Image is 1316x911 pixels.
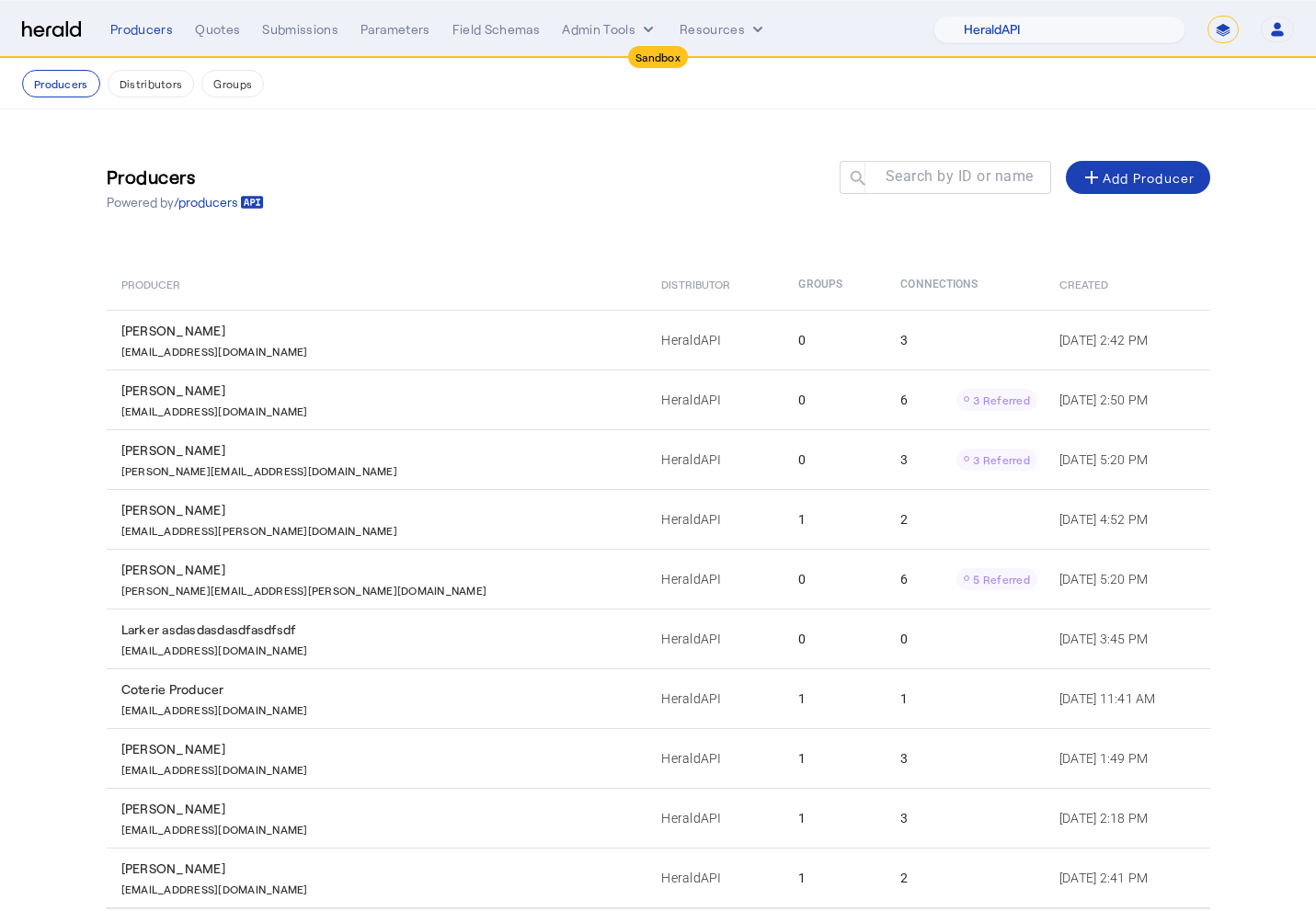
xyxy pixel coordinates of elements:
p: [PERSON_NAME][EMAIL_ADDRESS][DOMAIN_NAME] [121,460,397,478]
div: 2 [900,510,1037,529]
td: 0 [784,370,886,429]
mat-icon: search [840,168,871,191]
mat-icon: add [1081,166,1103,188]
td: HeraldAPI [647,310,784,370]
td: 1 [784,788,886,848]
button: Groups [201,70,264,97]
td: HeraldAPI [647,668,784,728]
div: [PERSON_NAME] [121,860,640,878]
td: [DATE] 11:41 AM [1045,668,1210,728]
td: 1 [784,728,886,788]
td: [DATE] 2:50 PM [1045,370,1210,429]
button: Producers [22,70,100,97]
div: Submissions [262,20,338,39]
div: 0 [900,630,1037,648]
td: [DATE] 5:20 PM [1045,429,1210,489]
td: HeraldAPI [647,370,784,429]
a: /producers [174,193,264,211]
button: Distributors [108,70,195,97]
td: HeraldAPI [647,788,784,848]
td: [DATE] 2:41 PM [1045,848,1210,908]
td: [DATE] 2:42 PM [1045,310,1210,370]
td: [DATE] 5:20 PM [1045,549,1210,609]
div: Producers [110,20,173,39]
div: Larker asdasdasdasdfasdfsdf [121,621,640,639]
th: Created [1045,258,1210,310]
td: HeraldAPI [647,848,784,908]
th: Distributor [647,258,784,310]
p: [PERSON_NAME][EMAIL_ADDRESS][PERSON_NAME][DOMAIN_NAME] [121,579,487,598]
mat-label: Search by ID or name [886,167,1034,185]
td: 0 [784,549,886,609]
div: Parameters [360,20,430,39]
span: 3 Referred [973,453,1030,466]
span: 5 Referred [973,573,1030,586]
div: [PERSON_NAME] [121,501,640,519]
td: HeraldAPI [647,549,784,609]
div: 3 [900,331,1037,349]
div: [PERSON_NAME] [121,740,640,758]
button: Resources dropdown menu [680,20,767,39]
p: Powered by [107,193,264,211]
td: 0 [784,310,886,370]
p: [EMAIL_ADDRESS][DOMAIN_NAME] [121,340,308,359]
div: [PERSON_NAME] [121,800,640,818]
td: 0 [784,609,886,668]
div: [PERSON_NAME] [121,441,640,460]
div: 1 [900,689,1037,708]
th: Connections [886,258,1045,310]
th: Producer [107,258,647,310]
td: [DATE] 2:18 PM [1045,788,1210,848]
div: 3 [900,749,1037,768]
td: HeraldAPI [647,728,784,788]
td: [DATE] 4:52 PM [1045,489,1210,549]
p: [EMAIL_ADDRESS][PERSON_NAME][DOMAIN_NAME] [121,519,397,538]
h3: Producers [107,164,264,189]
img: Herald Logo [22,21,81,39]
button: Add Producer [1066,161,1210,194]
td: 1 [784,668,886,728]
td: HeraldAPI [647,489,784,549]
td: 1 [784,848,886,908]
td: 1 [784,489,886,549]
p: [EMAIL_ADDRESS][DOMAIN_NAME] [121,639,308,657]
td: HeraldAPI [647,609,784,668]
div: Sandbox [628,46,688,68]
div: Quotes [195,20,240,39]
div: 3 [900,449,1037,471]
td: 0 [784,429,886,489]
div: Coterie Producer [121,680,640,699]
div: Add Producer [1081,166,1196,188]
div: 6 [900,568,1037,590]
div: [PERSON_NAME] [121,381,640,400]
div: 2 [900,869,1037,887]
th: Groups [784,258,886,310]
p: [EMAIL_ADDRESS][DOMAIN_NAME] [121,400,308,418]
div: [PERSON_NAME] [121,322,640,340]
div: Field Schemas [452,20,541,39]
td: HeraldAPI [647,429,784,489]
div: 6 [900,389,1037,411]
div: [PERSON_NAME] [121,561,640,579]
div: 3 [900,809,1037,827]
td: [DATE] 3:45 PM [1045,609,1210,668]
p: [EMAIL_ADDRESS][DOMAIN_NAME] [121,699,308,717]
p: [EMAIL_ADDRESS][DOMAIN_NAME] [121,878,308,896]
td: [DATE] 1:49 PM [1045,728,1210,788]
p: [EMAIL_ADDRESS][DOMAIN_NAME] [121,758,308,777]
p: [EMAIL_ADDRESS][DOMAIN_NAME] [121,818,308,837]
span: 3 Referred [973,393,1030,406]
button: internal dropdown menu [562,20,658,39]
